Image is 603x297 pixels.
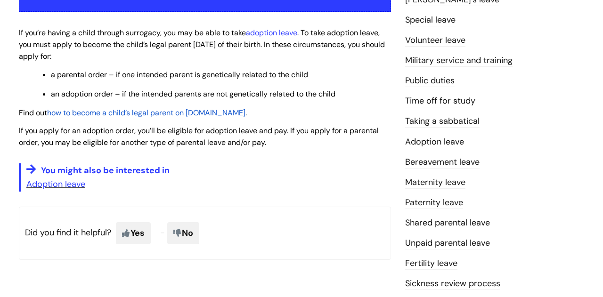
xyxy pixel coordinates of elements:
[405,14,456,26] a: Special leave
[19,28,385,61] span: If you’re having a child through surrogacy, you may be able to take . To take adoption leave, you...
[405,55,513,67] a: Military service and training
[405,115,480,128] a: Taking a sabbatical
[405,95,475,107] a: Time off for study
[245,108,247,118] span: .
[116,222,151,244] span: Yes
[41,165,170,176] span: You might also be interested in
[19,207,391,259] p: Did you find it helpful?
[19,126,379,147] span: If you apply for an adoption order, you’ll be eligible for adoption leave and pay. If you apply f...
[246,28,297,38] a: adoption leave
[405,237,490,249] a: Unpaid parental leave
[19,108,47,118] span: Find out
[405,217,490,229] a: Shared parental leave
[47,107,245,118] a: how to become a child’s legal parent on [DOMAIN_NAME]
[405,136,464,148] a: Adoption leave
[51,70,308,80] span: a parental order – if one intended parent is genetically related to the child
[405,156,480,169] a: Bereavement leave
[405,197,463,209] a: Paternity leave
[405,75,455,87] a: Public duties
[47,108,245,118] span: how to become a child’s legal parent on [DOMAIN_NAME]
[26,178,85,190] a: Adoption leave
[51,89,335,99] span: an adoption order – if the intended parents are not genetically related to the child
[405,257,457,270] a: Fertility leave
[405,278,500,290] a: Sickness review process
[167,222,199,244] span: No
[405,34,465,47] a: Volunteer leave
[405,177,465,189] a: Maternity leave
